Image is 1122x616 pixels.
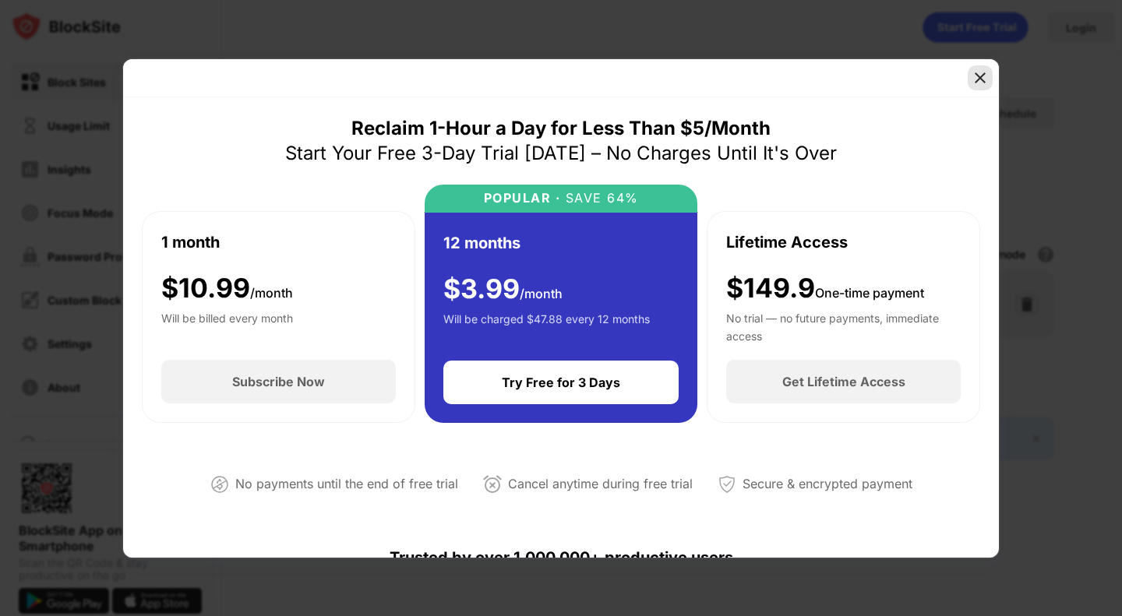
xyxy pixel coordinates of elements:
[161,273,293,304] div: $ 10.99
[508,473,693,495] div: Cancel anytime during free trial
[726,231,848,254] div: Lifetime Access
[235,473,458,495] div: No payments until the end of free trial
[285,141,837,166] div: Start Your Free 3-Day Trial [DATE] – No Charges Until It's Over
[161,310,293,341] div: Will be billed every month
[743,473,912,495] div: Secure & encrypted payment
[726,310,961,341] div: No trial — no future payments, immediate access
[161,231,220,254] div: 1 month
[502,375,620,390] div: Try Free for 3 Days
[443,273,563,305] div: $ 3.99
[815,285,924,301] span: One-time payment
[718,475,736,494] img: secured-payment
[232,374,325,389] div: Subscribe Now
[782,374,905,389] div: Get Lifetime Access
[210,475,229,494] img: not-paying
[484,191,561,206] div: POPULAR ·
[351,116,771,141] div: Reclaim 1-Hour a Day for Less Than $5/Month
[726,273,924,304] div: $149.9
[520,286,563,301] span: /month
[443,311,650,342] div: Will be charged $47.88 every 12 months
[142,520,980,595] div: Trusted by over 1,000,000+ productive users
[483,475,502,494] img: cancel-anytime
[560,191,639,206] div: SAVE 64%
[250,285,293,301] span: /month
[443,231,520,255] div: 12 months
